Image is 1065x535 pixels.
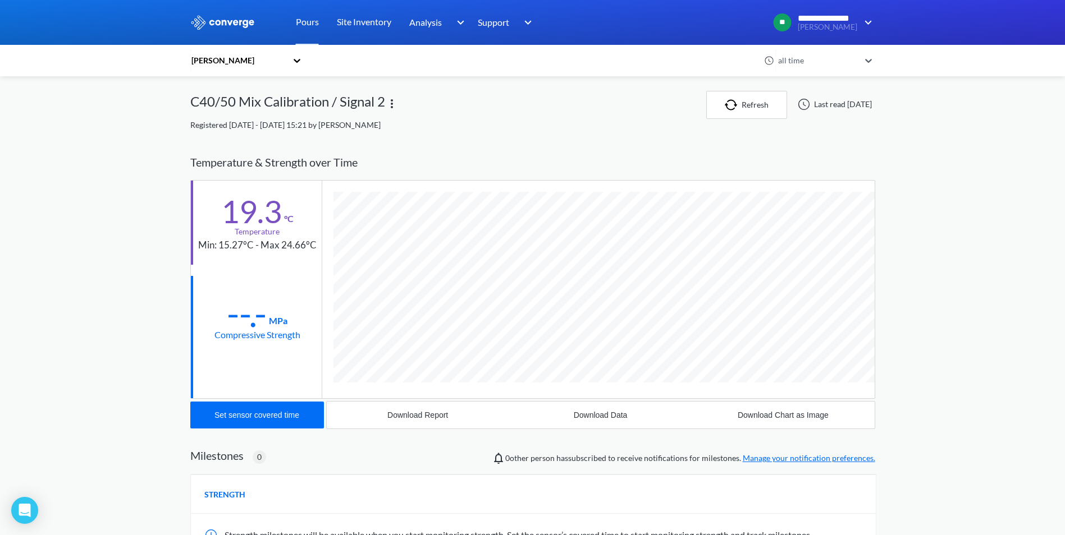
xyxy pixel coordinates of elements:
button: Download Data [509,402,692,428]
h2: Milestones [190,449,244,462]
div: Set sensor covered time [214,411,299,419]
div: Download Data [574,411,628,419]
span: 0 [257,451,262,463]
div: 19.3 [221,197,282,225]
div: Download Report [387,411,448,419]
img: logo_ewhite.svg [190,15,255,30]
span: Registered [DATE] - [DATE] 15:21 by [PERSON_NAME] [190,120,381,130]
img: icon-refresh.svg [725,99,742,110]
button: Set sensor covered time [190,402,324,428]
button: Download Report [327,402,509,428]
div: all time [775,54,860,67]
div: Compressive Strength [214,328,300,342]
img: downArrow.svg [517,16,535,29]
div: Open Intercom Messenger [11,497,38,524]
div: [PERSON_NAME] [190,54,287,67]
div: Temperature & Strength over Time [190,145,875,180]
img: notifications-icon.svg [492,451,505,465]
button: Download Chart as Image [692,402,874,428]
div: Last read [DATE] [792,98,875,111]
span: 0 other [505,453,529,463]
span: Support [478,15,509,29]
div: C40/50 Mix Calibration / Signal 2 [190,91,385,119]
img: icon-clock.svg [764,56,774,66]
img: downArrow.svg [449,16,467,29]
div: Temperature [235,225,280,238]
img: downArrow.svg [857,16,875,29]
div: --.- [227,299,267,328]
div: Min: 15.27°C - Max 24.66°C [198,238,317,253]
img: more.svg [385,97,399,110]
span: [PERSON_NAME] [798,23,857,31]
div: Download Chart as Image [738,411,829,419]
span: Analysis [409,15,442,29]
button: Refresh [706,91,787,119]
span: STRENGTH [204,488,245,501]
span: person has subscribed to receive notifications for milestones. [505,452,875,464]
a: Manage your notification preferences. [743,453,875,463]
